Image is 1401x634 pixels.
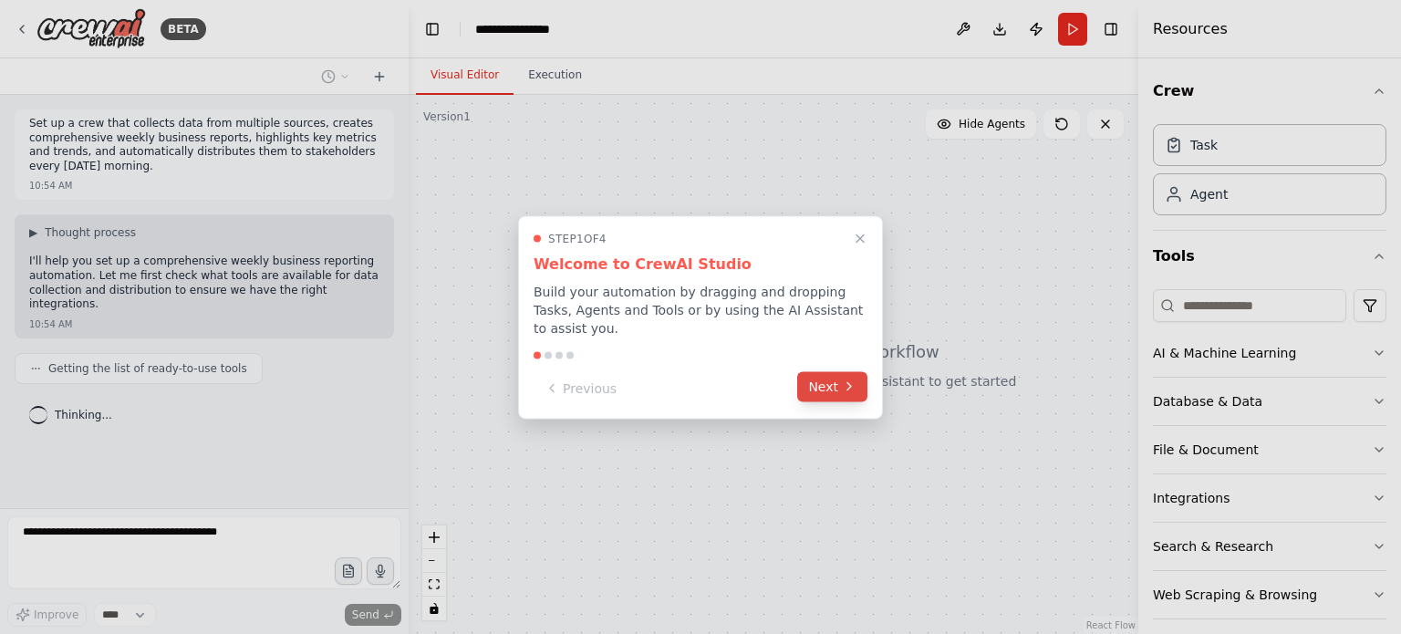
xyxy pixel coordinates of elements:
[849,227,871,249] button: Close walkthrough
[534,253,867,275] h3: Welcome to CrewAI Studio
[534,282,867,337] p: Build your automation by dragging and dropping Tasks, Agents and Tools or by using the AI Assista...
[534,373,628,403] button: Previous
[420,16,445,42] button: Hide left sidebar
[797,371,867,401] button: Next
[548,231,607,245] span: Step 1 of 4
